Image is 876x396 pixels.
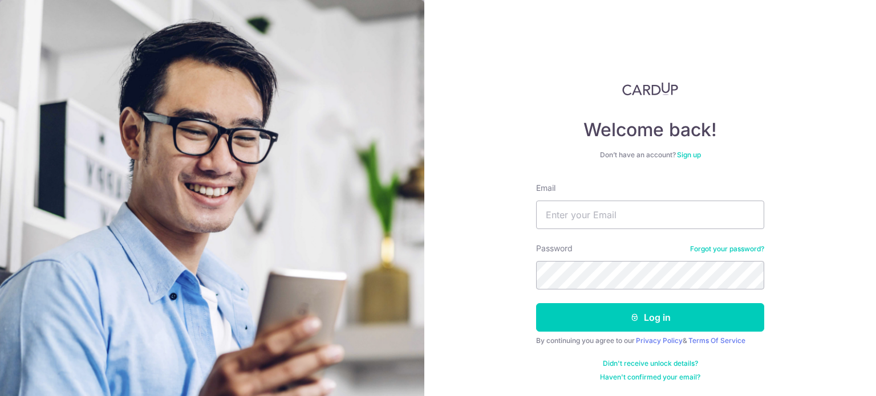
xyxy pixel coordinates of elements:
div: By continuing you agree to our & [536,336,764,345]
a: Sign up [677,150,701,159]
a: Didn't receive unlock details? [603,359,698,368]
a: Haven't confirmed your email? [600,373,700,382]
input: Enter your Email [536,201,764,229]
a: Terms Of Service [688,336,745,345]
a: Forgot your password? [690,244,764,254]
label: Password [536,243,573,254]
div: Don’t have an account? [536,150,764,160]
h4: Welcome back! [536,119,764,141]
a: Privacy Policy [636,336,683,345]
label: Email [536,182,555,194]
img: CardUp Logo [622,82,678,96]
button: Log in [536,303,764,332]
